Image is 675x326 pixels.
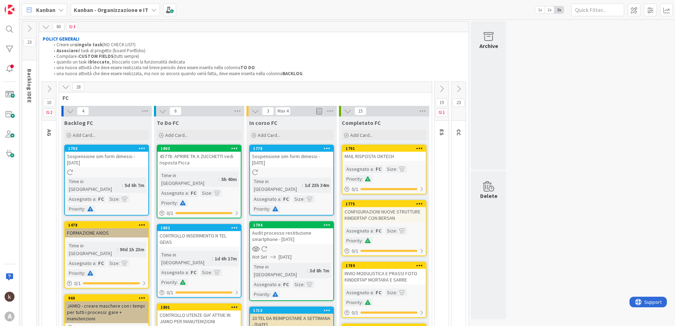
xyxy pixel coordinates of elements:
div: Audit processo restituzione smartphone - [DATE] [250,228,333,244]
div: INVIO MODULISTICA E PRASSI FOTO KINDERTAP MORTARA E SARRE [342,269,426,284]
i: Not Set [252,254,267,260]
span: 0 / 1 [167,210,173,217]
div: FC [374,227,383,235]
span: : [373,165,374,173]
div: Max 4 [277,109,288,113]
span: 3 [66,23,78,31]
span: : [119,195,120,203]
div: FC [281,280,291,288]
a: 1478FORMAZIONE AXIOSTime in [GEOGRAPHIC_DATA]:90d 1h 23mAssegnato a:FCSize:Priority:0/1 [64,221,149,289]
span: : [362,175,363,183]
div: 1803 [161,146,241,151]
a: 180345778- APRIRE TK A ZUCCHETTI vedi risposta PiccaTime in [GEOGRAPHIC_DATA]:5h 40mAssegnato a:F... [157,145,241,218]
div: FC [189,189,198,197]
span: : [117,246,118,253]
div: Priority [252,290,269,298]
div: Time in [GEOGRAPHIC_DATA] [67,177,122,193]
div: Priority [345,298,362,306]
div: 180345778- APRIRE TK A ZUCCHETTI vedi risposta Picca [157,145,241,167]
div: 1789 [342,262,426,269]
b: Kanban - Organizzazione e IT [74,6,148,13]
div: 5h 40m [220,175,239,183]
div: 1803 [157,145,241,152]
span: Add Card... [350,132,373,138]
div: Sospensione sim form dimessi - [DATE] [65,152,148,167]
div: Priority [345,175,362,183]
div: 1802 [161,225,241,230]
span: CC [455,129,462,136]
span: Backlog FC [64,119,93,126]
div: 1789INVIO MODULISTICA E PRASSI FOTO KINDERTAP MORTARA E SARRE [342,262,426,284]
div: 0/1 [342,185,426,194]
span: 0 / 1 [352,186,358,193]
div: 1775 [342,201,426,207]
span: ES [438,129,446,135]
span: : [95,259,96,267]
div: 1802CONTROLLO INSERIMENTO N TEL GEIAS [157,225,241,247]
div: 1778 [253,146,333,151]
div: Sospensione sim form dimessi - [DATE] [250,152,333,167]
li: il task al progetto (board Portfolio) [50,48,465,54]
div: 0/1 [65,279,148,288]
li: Creare un (NO CHECK LIST!) [50,42,465,48]
div: Priority [67,205,84,213]
div: 1791MAIL RISPOSTA OKTECH [342,145,426,161]
div: Time in [GEOGRAPHIC_DATA] [160,171,219,187]
span: 19 [436,98,448,107]
div: Size [200,189,211,197]
div: FC [96,259,106,267]
a: 1794Audit processo restituzione smartphone - [DATE]Not Set[DATE]Time in [GEOGRAPHIC_DATA]:3d 8h 7... [249,221,334,301]
span: : [373,227,374,235]
span: 23 [23,38,35,47]
span: Support [15,1,32,10]
div: 1802 [157,225,241,231]
div: 1775CONFIGURAZIONI NUOVE STRUTTURE KINDERTAP CON BERSAN [342,201,426,223]
li: una nuova attività che deve essere realizzata, ma non so ancora quando verrà fatta, deve essere i... [50,71,465,77]
div: Assegnato a [252,195,280,203]
div: Priority [160,199,177,207]
div: FC [189,268,198,276]
div: Assegnato a [67,195,95,203]
span: : [280,195,281,203]
span: In corso FC [249,119,277,126]
span: : [119,259,120,267]
div: 1478 [65,222,148,228]
div: Priority [252,205,269,213]
li: quando un task è , bloccarlo con la funzionalità dedicata [50,59,465,65]
div: Priority [67,269,84,277]
div: Size [293,280,304,288]
div: Time in [GEOGRAPHIC_DATA] [160,251,212,266]
strong: TO DO [240,65,255,71]
div: CONFIGURAZIONI NUOVE STRUTTURE KINDERTAP CON BERSAN [342,207,426,223]
span: : [188,189,189,197]
div: 0/1 [342,247,426,255]
span: : [396,227,397,235]
div: 1775 [346,201,426,206]
strong: Associare [56,48,78,54]
div: 1d 6h 17m [213,255,239,262]
div: Size [108,195,119,203]
div: 45778- APRIRE TK A ZUCCHETTI vedi risposta Picca [157,152,241,167]
div: Assegnato a [160,268,188,276]
span: : [211,268,212,276]
span: : [373,289,374,296]
div: 1801 [161,305,241,310]
div: 0/1 [342,308,426,317]
span: : [269,205,270,213]
span: 28 [72,83,84,91]
div: FORMAZIONE AXIOS [65,228,148,237]
div: 0/1 [157,288,241,297]
div: 1478FORMAZIONE AXIOS [65,222,148,237]
li: Compilare i (tutti sempre) [50,54,465,59]
span: 4 [77,107,89,115]
div: FC [374,289,383,296]
span: 23 [453,98,465,107]
span: [DATE] [279,253,292,261]
span: 80 [53,23,65,31]
a: 1775CONFIGURAZIONI NUOVE STRUTTURE KINDERTAP CON BERSANAssegnato a:FCSize:Priority:0/1 [342,200,426,256]
span: Kanban [36,6,55,14]
div: Assegnato a [345,227,373,235]
div: 1793Sospensione sim form dimessi - [DATE] [65,145,148,167]
div: 1801 [157,304,241,310]
span: : [188,268,189,276]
